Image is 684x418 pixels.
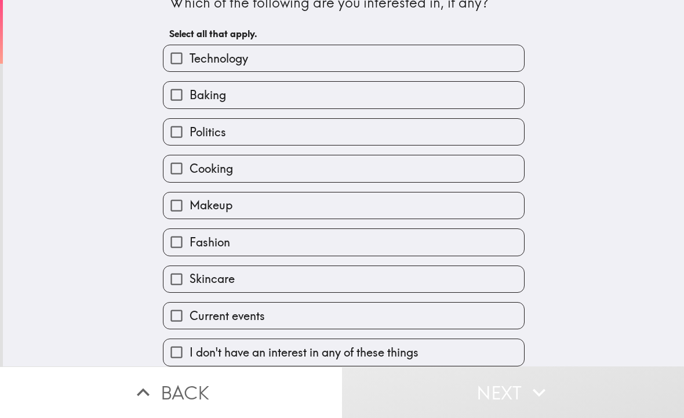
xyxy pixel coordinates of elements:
[190,87,226,103] span: Baking
[190,124,226,140] span: Politics
[190,161,233,177] span: Cooking
[163,119,524,145] button: Politics
[163,45,524,71] button: Technology
[163,155,524,181] button: Cooking
[163,266,524,292] button: Skincare
[163,229,524,255] button: Fashion
[190,271,235,287] span: Skincare
[190,308,265,324] span: Current events
[163,192,524,219] button: Makeup
[342,366,684,418] button: Next
[190,50,248,67] span: Technology
[163,82,524,108] button: Baking
[169,27,518,40] h6: Select all that apply.
[190,197,232,213] span: Makeup
[190,344,419,361] span: I don't have an interest in any of these things
[190,234,230,250] span: Fashion
[163,339,524,365] button: I don't have an interest in any of these things
[163,303,524,329] button: Current events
